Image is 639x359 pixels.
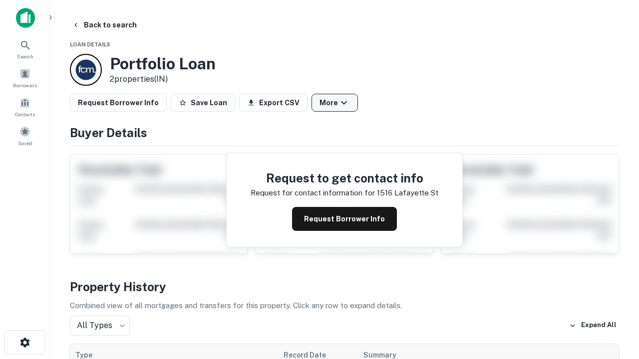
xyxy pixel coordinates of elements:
button: Save Loan [171,94,235,112]
h4: Property History [70,278,619,296]
p: 2 properties (IN) [110,73,216,85]
span: Borrowers [13,81,37,89]
p: 1516 lafayette st [377,187,438,199]
img: capitalize-icon.png [16,8,35,28]
h4: Request to get contact info [251,169,438,187]
p: Request for contact information for [251,187,375,199]
span: Loan Details [70,41,110,47]
p: Combined view of all mortgages and transfers for this property. Click any row to expand details. [70,300,619,312]
button: Back to search [68,16,141,34]
a: Saved [3,122,47,149]
button: Export CSV [239,94,308,112]
button: Expand All [567,318,619,333]
a: Borrowers [3,64,47,91]
button: Request Borrower Info [70,94,167,112]
h3: Portfolio Loan [110,54,216,73]
iframe: Chat Widget [589,279,639,327]
span: Contacts [15,110,35,118]
span: Search [17,52,33,60]
a: Contacts [3,93,47,120]
a: Search [3,35,47,62]
span: Saved [18,139,32,147]
div: All Types [70,316,130,336]
button: More [312,94,358,112]
h4: Buyer Details [70,124,619,142]
button: Request Borrower Info [292,207,397,231]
